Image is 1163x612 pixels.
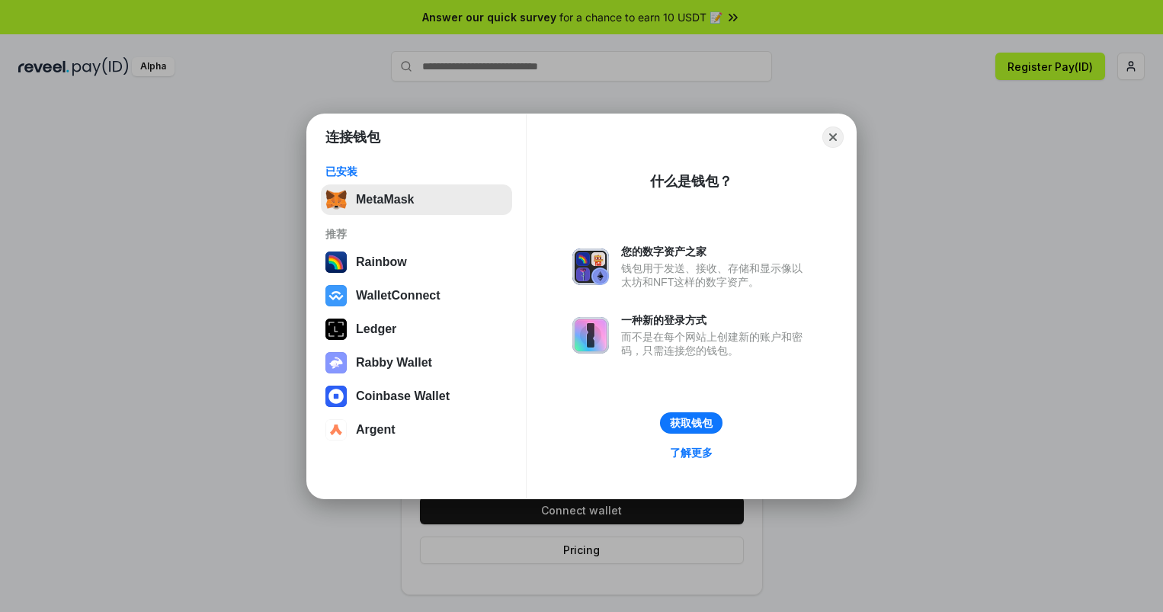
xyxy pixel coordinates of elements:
div: 而不是在每个网站上创建新的账户和密码，只需连接您的钱包。 [621,330,810,357]
img: svg+xml,%3Csvg%20width%3D%2228%22%20height%3D%2228%22%20viewBox%3D%220%200%2028%2028%22%20fill%3D... [325,419,347,441]
button: Ledger [321,314,512,344]
img: svg+xml,%3Csvg%20xmlns%3D%22http%3A%2F%2Fwww.w3.org%2F2000%2Fsvg%22%20fill%3D%22none%22%20viewBox... [325,352,347,373]
img: svg+xml,%3Csvg%20xmlns%3D%22http%3A%2F%2Fwww.w3.org%2F2000%2Fsvg%22%20width%3D%2228%22%20height%3... [325,319,347,340]
img: svg+xml,%3Csvg%20width%3D%2228%22%20height%3D%2228%22%20viewBox%3D%220%200%2028%2028%22%20fill%3D... [325,285,347,306]
img: svg+xml,%3Csvg%20fill%3D%22none%22%20height%3D%2233%22%20viewBox%3D%220%200%2035%2033%22%20width%... [325,189,347,210]
button: Rainbow [321,247,512,277]
div: 钱包用于发送、接收、存储和显示像以太坊和NFT这样的数字资产。 [621,261,810,289]
img: svg+xml,%3Csvg%20width%3D%22120%22%20height%3D%22120%22%20viewBox%3D%220%200%20120%20120%22%20fil... [325,252,347,273]
div: 推荐 [325,227,508,241]
button: Rabby Wallet [321,348,512,378]
a: 了解更多 [661,443,722,463]
div: 获取钱包 [670,416,713,430]
div: 什么是钱包？ [650,172,732,191]
h1: 连接钱包 [325,128,380,146]
div: Coinbase Wallet [356,389,450,403]
button: Close [822,127,844,148]
div: Rainbow [356,255,407,269]
div: Rabby Wallet [356,356,432,370]
div: Argent [356,423,396,437]
img: svg+xml,%3Csvg%20xmlns%3D%22http%3A%2F%2Fwww.w3.org%2F2000%2Fsvg%22%20fill%3D%22none%22%20viewBox... [572,248,609,285]
button: WalletConnect [321,280,512,311]
div: 已安装 [325,165,508,178]
img: svg+xml,%3Csvg%20xmlns%3D%22http%3A%2F%2Fwww.w3.org%2F2000%2Fsvg%22%20fill%3D%22none%22%20viewBox... [572,317,609,354]
div: WalletConnect [356,289,441,303]
div: 了解更多 [670,446,713,460]
div: MetaMask [356,193,414,207]
button: MetaMask [321,184,512,215]
div: Ledger [356,322,396,336]
img: svg+xml,%3Csvg%20width%3D%2228%22%20height%3D%2228%22%20viewBox%3D%220%200%2028%2028%22%20fill%3D... [325,386,347,407]
button: 获取钱包 [660,412,722,434]
button: Coinbase Wallet [321,381,512,412]
button: Argent [321,415,512,445]
div: 一种新的登录方式 [621,313,810,327]
div: 您的数字资产之家 [621,245,810,258]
